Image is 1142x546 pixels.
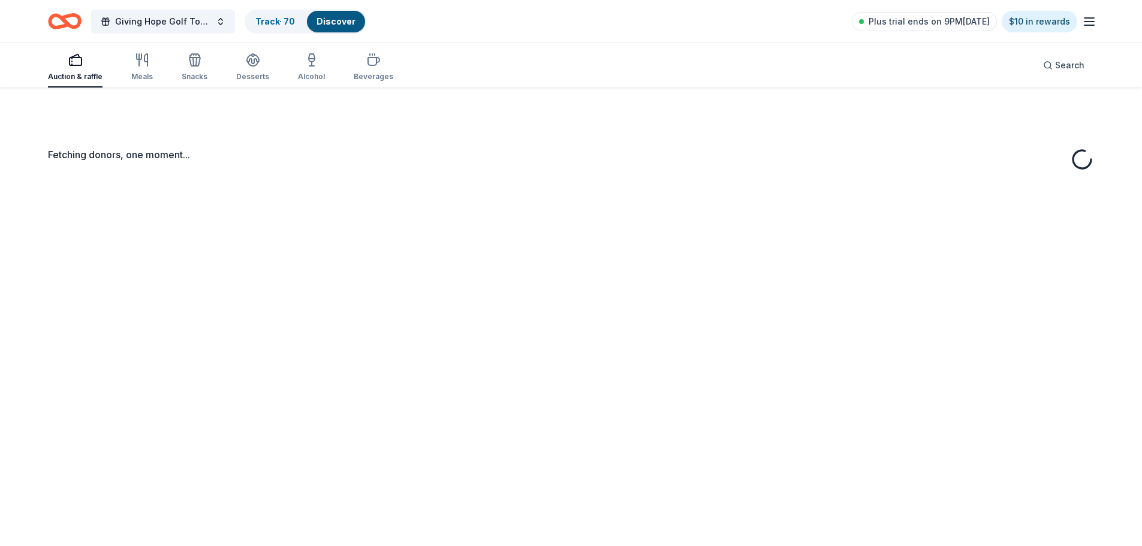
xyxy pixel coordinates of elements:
button: Snacks [182,48,207,88]
span: Search [1055,58,1084,73]
div: Snacks [182,72,207,82]
div: Alcohol [298,72,325,82]
button: Meals [131,48,153,88]
div: Auction & raffle [48,72,103,82]
a: Plus trial ends on 9PM[DATE] [852,12,997,31]
button: Beverages [354,48,393,88]
button: Giving Hope Golf Tournament [91,10,235,34]
button: Search [1033,53,1094,77]
a: $10 in rewards [1002,11,1077,32]
div: Fetching donors, one moment... [48,147,1094,162]
a: Home [48,7,82,35]
span: Plus trial ends on 9PM[DATE] [869,14,990,29]
button: Track· 70Discover [245,10,366,34]
a: Track· 70 [255,16,295,26]
a: Discover [317,16,355,26]
div: Desserts [236,72,269,82]
div: Meals [131,72,153,82]
button: Alcohol [298,48,325,88]
div: Beverages [354,72,393,82]
button: Desserts [236,48,269,88]
button: Auction & raffle [48,48,103,88]
span: Giving Hope Golf Tournament [115,14,211,29]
